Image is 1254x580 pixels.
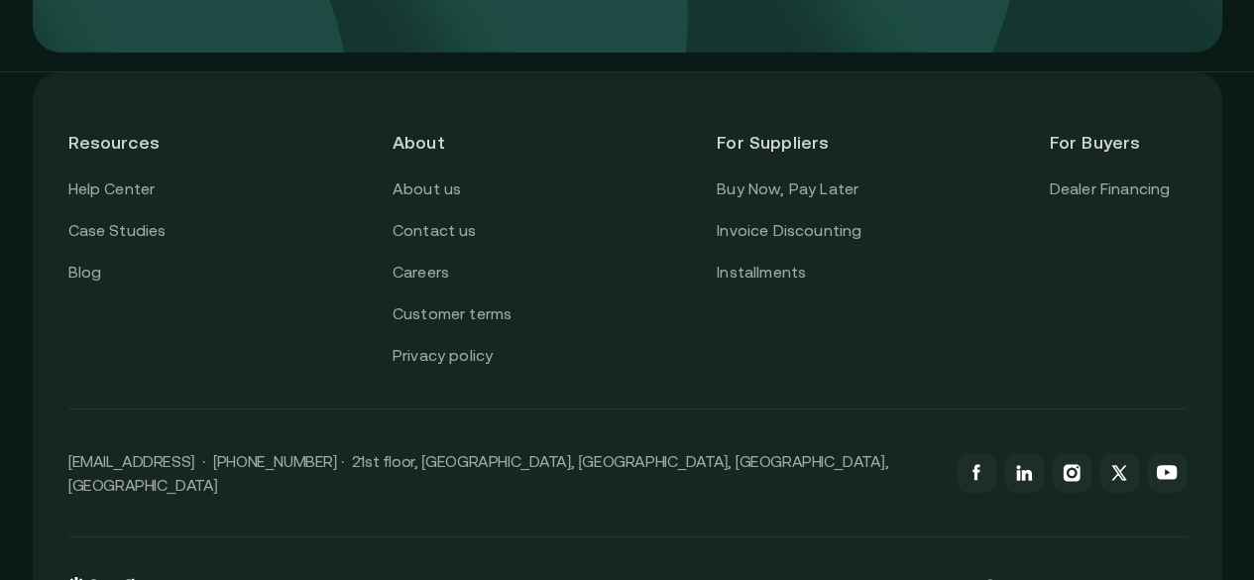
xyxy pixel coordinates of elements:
[1049,108,1186,176] header: For Buyers
[68,108,205,176] header: Resources
[393,343,493,369] a: Privacy policy
[68,218,167,244] a: Case Studies
[68,176,156,202] a: Help Center
[1049,176,1170,202] a: Dealer Financing
[717,218,861,244] a: Invoice Discounting
[393,108,529,176] header: About
[717,260,806,286] a: Installments
[68,449,937,497] p: [EMAIL_ADDRESS] · [PHONE_NUMBER] · 21st floor, [GEOGRAPHIC_DATA], [GEOGRAPHIC_DATA], [GEOGRAPHIC_...
[68,260,102,286] a: Blog
[717,176,858,202] a: Buy Now, Pay Later
[393,218,477,244] a: Contact us
[393,176,461,202] a: About us
[393,260,449,286] a: Careers
[717,108,861,176] header: For Suppliers
[393,301,512,327] a: Customer terms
